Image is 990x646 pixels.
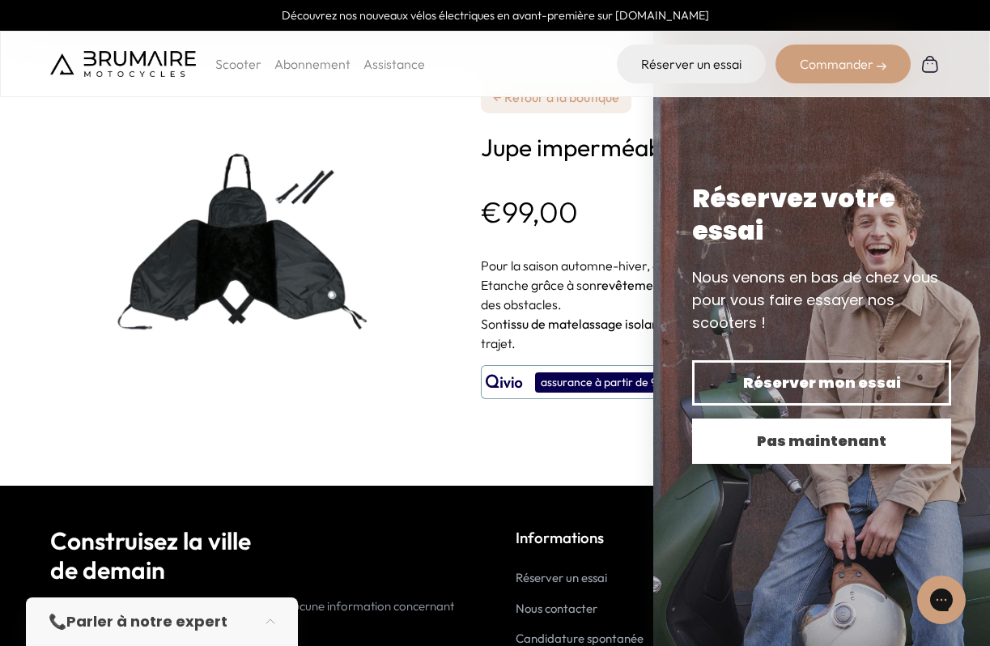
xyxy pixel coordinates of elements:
p: Pour la saison automne-hiver, c’est l’indispensable de votre dressing ! [481,256,926,275]
strong: tissu de matelassage isolant [503,316,664,332]
img: right-arrow-2.png [877,62,886,71]
div: assurance à partir de 9,90€/mois [535,372,713,393]
p: Son vous garde bien au chaud tout au long de votre trajet. [481,314,926,353]
img: Brumaire Motocycles [50,51,196,77]
h1: Jupe imperméable [481,133,926,162]
a: Réserver un essai [516,570,607,585]
img: logo qivio [486,372,523,392]
p: €99,00 [481,196,578,228]
img: Panier [920,54,940,74]
a: Candidature spontanée [516,631,644,646]
iframe: Gorgias live chat messenger [909,570,974,630]
p: Etanche grâce à son , la pluie et le vent ne seront plus des obstacles. [481,275,926,314]
p: Scooter [215,54,261,74]
h2: Construisez la ville de demain [50,526,475,584]
button: assurance à partir de 9,90€/mois [481,365,719,399]
a: Réserver un essai [617,45,766,83]
a: Assistance [363,56,425,72]
img: Jupe imperméable [50,40,455,445]
a: Abonnement [274,56,351,72]
a: Nous contacter [516,601,597,616]
div: Commander [775,45,911,83]
p: Informations [516,526,644,549]
strong: revêtement imperméable [597,277,746,293]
